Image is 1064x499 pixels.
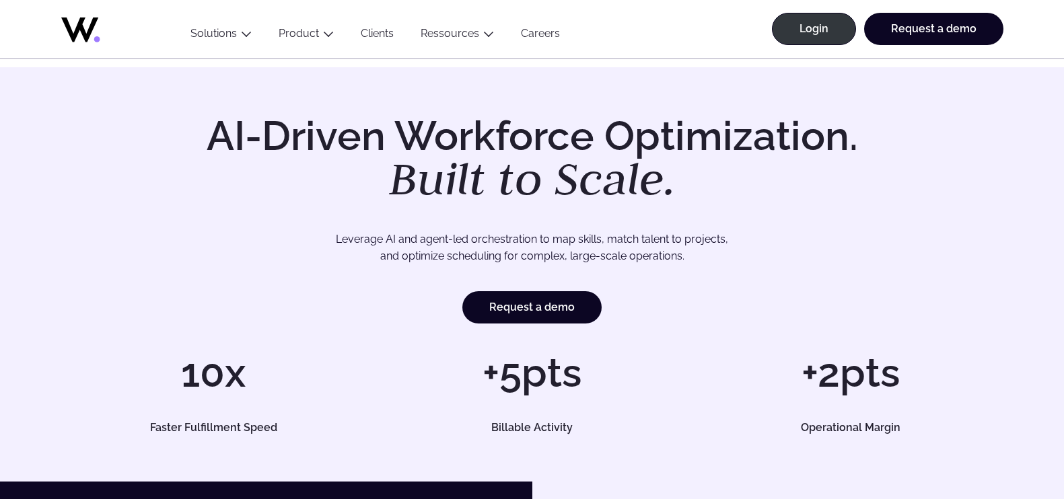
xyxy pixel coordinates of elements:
[76,422,351,433] h5: Faster Fulfillment Speed
[462,291,602,323] a: Request a demo
[772,13,856,45] a: Login
[188,116,877,202] h1: AI-Driven Workforce Optimization.
[421,27,479,40] a: Ressources
[61,352,366,393] h1: 10x
[713,422,988,433] h5: Operational Margin
[407,27,507,45] button: Ressources
[864,13,1003,45] a: Request a demo
[279,27,319,40] a: Product
[395,422,670,433] h5: Billable Activity
[265,27,347,45] button: Product
[507,27,573,45] a: Careers
[389,149,676,208] em: Built to Scale.
[698,352,1003,393] h1: +2pts
[347,27,407,45] a: Clients
[177,27,265,45] button: Solutions
[108,231,956,265] p: Leverage AI and agent-led orchestration to map skills, match talent to projects, and optimize sch...
[380,352,684,393] h1: +5pts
